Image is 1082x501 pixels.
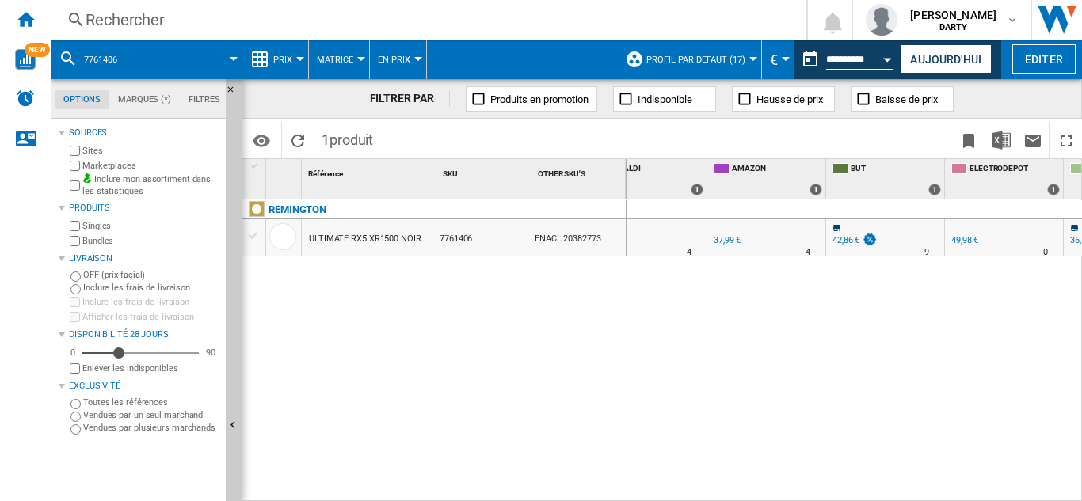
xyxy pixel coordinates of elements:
div: 37,99 € [711,233,741,249]
label: Afficher les frais de livraison [82,311,219,323]
input: Singles [70,221,80,231]
span: SKU [443,169,458,178]
div: Sort None [440,159,531,184]
div: 1 offers sold by ELECTRODEPOT [1047,184,1060,195]
div: 42,86 € [832,235,859,245]
span: Référence [308,169,343,178]
span: NEW [25,43,50,57]
span: Matrice [317,55,353,65]
div: Ce rapport est basé sur une date antérieure à celle d'aujourd'hui. [794,40,897,79]
div: Rechercher [86,9,765,31]
div: 0 [67,347,79,359]
div: SKU Sort None [440,159,531,184]
div: ULTIMATE RX5 XR1500 NOIR [309,221,421,257]
div: 1 offers sold by UBALDI [691,184,703,195]
button: Envoyer ce rapport par email [1017,121,1049,158]
label: Vendues par plusieurs marchands [83,422,219,434]
div: 1 offers sold by BUT [928,184,941,195]
md-tab-item: Marques (*) [109,90,180,109]
div: AMAZON 1 offers sold by AMAZON [711,159,825,199]
div: Livraison [69,252,219,265]
img: wise-card.svg [15,49,36,70]
md-tab-item: Filtres [180,90,229,109]
div: 7761406 [59,40,234,79]
md-slider: Disponibilité [82,345,199,361]
span: Indisponible [638,93,692,105]
button: Options [246,126,277,154]
input: Toutes les références [70,399,81,409]
button: Hausse de prix [732,86,835,112]
span: UBALDI [613,163,703,176]
div: 49,98 € [951,235,978,245]
label: Vendues par un seul marchand [83,409,219,421]
label: Inclure les frais de livraison [82,296,219,308]
md-tab-item: Options [55,90,109,109]
div: FNAC : 20382773 [531,219,626,256]
span: ELECTRODEPOT [970,163,1060,176]
button: Indisponible [613,86,716,112]
button: En Prix [378,40,418,79]
div: 90 [202,347,219,359]
input: Inclure les frais de livraison [70,284,81,294]
label: Enlever les indisponibles [82,362,219,374]
div: 37,99 € [714,235,741,245]
label: Inclure mon assortiment dans les statistiques [82,173,219,198]
span: Hausse de prix [756,93,823,105]
div: Délai de livraison : 4 jours [687,245,691,260]
span: Prix [273,55,292,65]
div: Prix [250,40,300,79]
span: 1 [314,121,381,154]
span: BUT [851,163,941,176]
button: 7761406 [84,40,133,79]
label: Toutes les références [83,397,219,408]
div: OTHER SKU'S Sort None [535,159,626,184]
img: promotionV3.png [862,233,878,246]
input: Inclure les frais de livraison [70,297,80,307]
img: excel-24x24.png [992,131,1011,150]
input: Afficher les frais de livraison [70,363,80,374]
button: Open calendar [874,43,902,71]
div: Sort None [269,159,301,184]
label: OFF (prix facial) [83,269,219,281]
input: Sites [70,146,80,156]
label: Singles [82,220,219,232]
span: [PERSON_NAME] [910,7,996,23]
button: Baisse de prix [851,86,954,112]
div: 1 offers sold by AMAZON [810,184,822,195]
span: 7761406 [84,55,117,65]
button: Produits en promotion [466,86,597,112]
div: Sort None [305,159,436,184]
input: Bundles [70,236,80,246]
div: Délai de livraison : 4 jours [806,245,810,260]
div: 49,98 € [949,233,978,249]
span: En Prix [378,55,410,65]
button: Matrice [317,40,361,79]
button: Profil par défaut (17) [646,40,753,79]
label: Inclure les frais de livraison [83,282,219,294]
button: Prix [273,40,300,79]
button: Télécharger au format Excel [985,121,1017,158]
img: profile.jpg [866,4,897,36]
button: € [770,40,786,79]
button: Masquer [226,79,245,108]
button: Recharger [282,121,314,158]
span: € [770,51,778,68]
div: FILTRER PAR [370,91,451,107]
label: Marketplaces [82,160,219,172]
div: Délai de livraison : 0 jour [1043,245,1048,260]
span: Profil par défaut (17) [646,55,745,65]
span: Baisse de prix [875,93,938,105]
div: ELECTRODEPOT 1 offers sold by ELECTRODEPOT [948,159,1063,199]
img: alerts-logo.svg [16,89,35,108]
input: Afficher les frais de livraison [70,312,80,322]
input: Vendues par plusieurs marchands [70,424,81,435]
button: Editer [1012,44,1076,74]
input: Inclure mon assortiment dans les statistiques [70,176,80,195]
div: Délai de livraison : 9 jours [924,245,929,260]
div: 7761406 [436,219,531,256]
div: Disponibilité 28 Jours [69,328,219,341]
